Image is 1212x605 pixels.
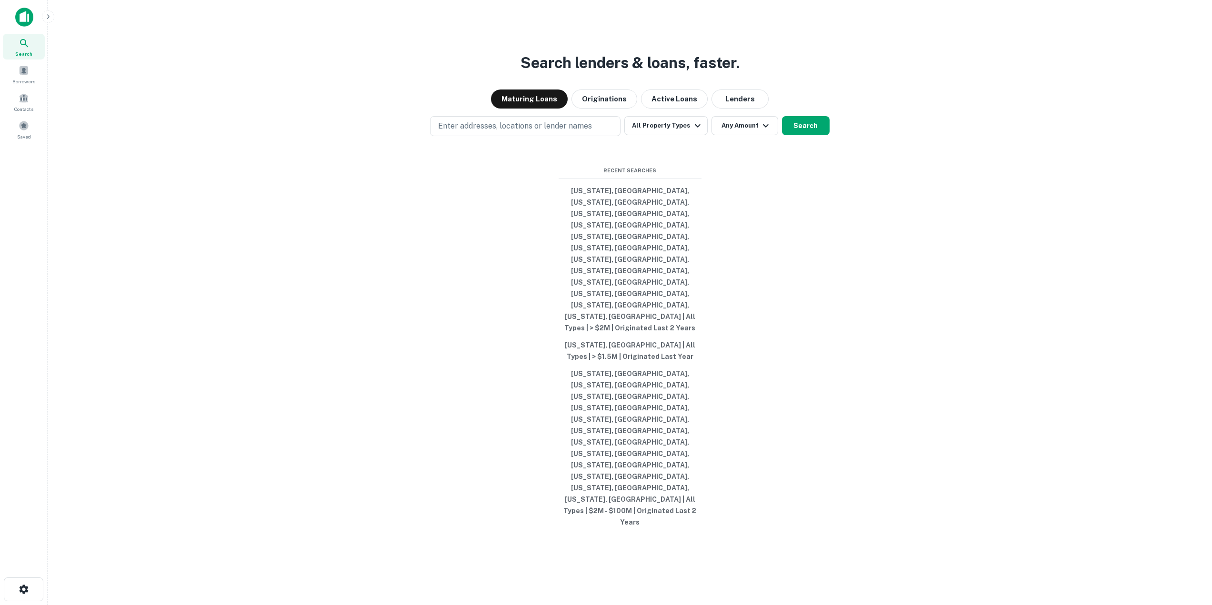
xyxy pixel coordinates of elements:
button: Any Amount [711,116,778,135]
button: [US_STATE], [GEOGRAPHIC_DATA], [US_STATE], [GEOGRAPHIC_DATA], [US_STATE], [GEOGRAPHIC_DATA], [US_... [559,365,701,531]
a: Contacts [3,89,45,115]
button: Search [782,116,830,135]
img: capitalize-icon.png [15,8,33,27]
span: Saved [17,133,31,140]
h3: Search lenders & loans, faster. [521,51,740,74]
span: Recent Searches [559,167,701,175]
span: Search [15,50,32,58]
a: Borrowers [3,61,45,87]
a: Search [3,34,45,60]
a: Saved [3,117,45,142]
button: Originations [571,89,637,109]
span: Borrowers [12,78,35,85]
button: [US_STATE], [GEOGRAPHIC_DATA], [US_STATE], [GEOGRAPHIC_DATA], [US_STATE], [GEOGRAPHIC_DATA], [US_... [559,182,701,337]
span: Contacts [14,105,33,113]
button: Active Loans [641,89,708,109]
button: Enter addresses, locations or lender names [430,116,621,136]
button: Maturing Loans [491,89,568,109]
button: Lenders [711,89,769,109]
p: Enter addresses, locations or lender names [438,120,592,132]
button: All Property Types [624,116,707,135]
button: [US_STATE], [GEOGRAPHIC_DATA] | All Types | > $1.5M | Originated Last Year [559,337,701,365]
